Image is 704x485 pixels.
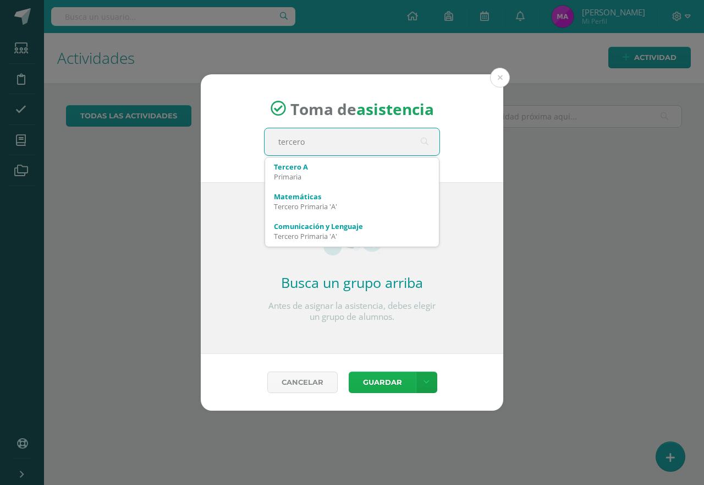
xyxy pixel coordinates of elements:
button: Guardar [349,372,416,393]
strong: asistencia [356,98,434,119]
input: Busca un grado o sección aquí... [265,128,439,155]
h2: Busca un grupo arriba [264,273,440,292]
p: Antes de asignar la asistencia, debes elegir un grupo de alumnos. [264,301,440,323]
div: Tercero A [274,162,430,172]
div: Matemáticas [274,192,430,201]
div: Primaria [274,172,430,182]
span: Toma de [290,98,434,119]
button: Close (Esc) [490,68,510,88]
div: Tercero Primaria 'A' [274,231,430,241]
div: Tercero Primaria 'A' [274,201,430,211]
a: Cancelar [267,372,338,393]
div: Comunicación y Lenguaje [274,221,430,231]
